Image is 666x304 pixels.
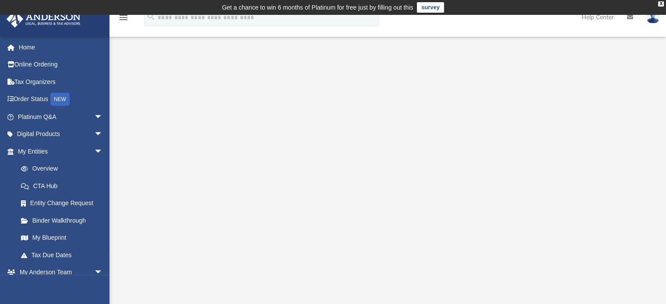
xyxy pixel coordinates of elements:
[417,2,444,13] a: survey
[118,12,129,23] i: menu
[94,143,112,161] span: arrow_drop_down
[50,93,70,106] div: NEW
[146,12,156,21] i: search
[6,56,116,73] a: Online Ordering
[94,126,112,143] span: arrow_drop_down
[6,73,116,91] a: Tax Organizers
[12,177,116,195] a: CTA Hub
[646,11,659,24] img: User Pic
[12,229,112,247] a: My Blueprint
[6,143,116,160] a: My Entitiesarrow_drop_down
[6,38,116,56] a: Home
[6,108,116,126] a: Platinum Q&Aarrow_drop_down
[12,195,116,212] a: Entity Change Request
[94,264,112,282] span: arrow_drop_down
[118,17,129,23] a: menu
[12,212,116,229] a: Binder Walkthrough
[6,126,116,143] a: Digital Productsarrow_drop_down
[4,10,83,28] img: Anderson Advisors Platinum Portal
[94,108,112,126] span: arrow_drop_down
[6,91,116,108] a: Order StatusNEW
[12,160,116,178] a: Overview
[222,2,413,13] div: Get a chance to win 6 months of Platinum for free just by filling out this
[658,1,664,7] div: close
[6,264,112,281] a: My Anderson Teamarrow_drop_down
[12,246,116,264] a: Tax Due Dates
